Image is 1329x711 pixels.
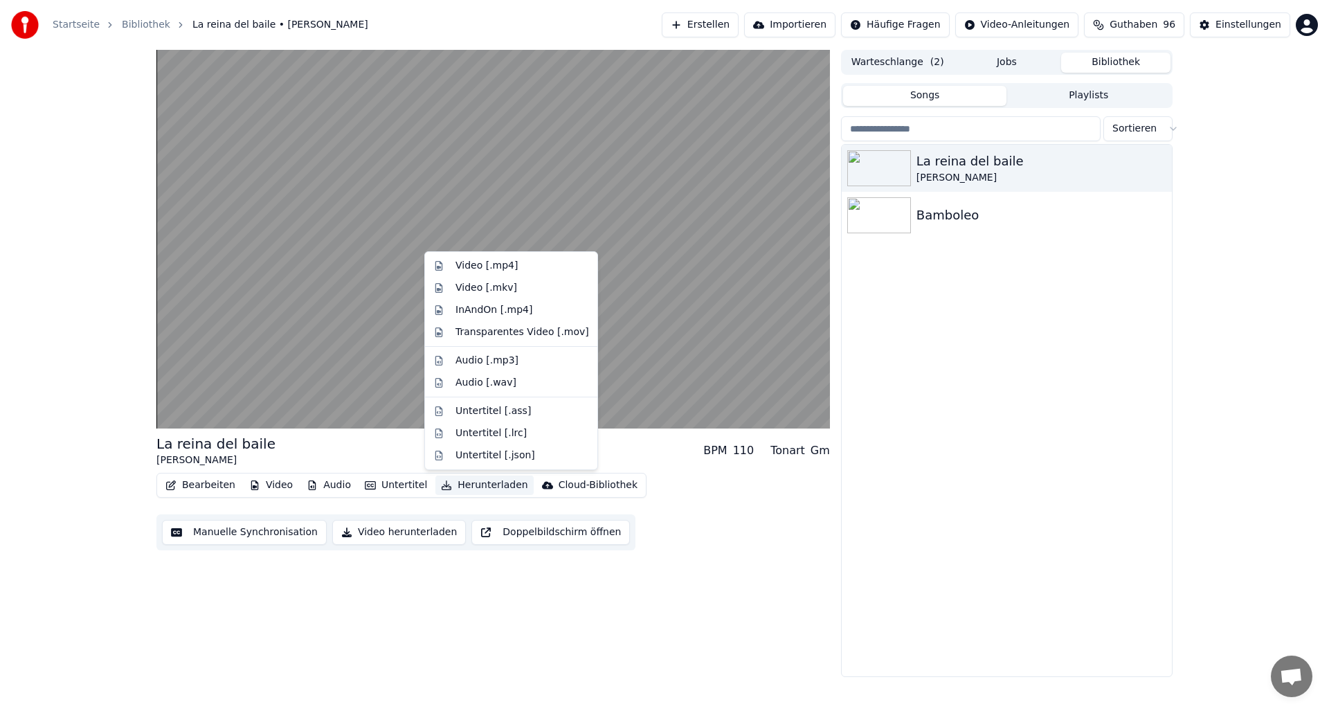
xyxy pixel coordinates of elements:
a: Bibliothek [122,18,170,32]
button: Video-Anleitungen [955,12,1079,37]
div: BPM [703,442,727,459]
button: Bearbeiten [160,476,241,495]
button: Einstellungen [1190,12,1290,37]
span: La reina del baile • [PERSON_NAME] [192,18,368,32]
button: Erstellen [662,12,739,37]
div: Chat öffnen [1271,656,1312,697]
button: Häufige Fragen [841,12,950,37]
span: Guthaben [1110,18,1157,32]
button: Warteschlange [843,53,952,73]
div: [PERSON_NAME] [156,453,275,467]
button: Bibliothek [1061,53,1170,73]
a: Startseite [53,18,100,32]
div: Cloud-Bibliothek [559,478,638,492]
button: Manuelle Synchronisation [162,520,327,545]
div: Untertitel [.lrc] [455,426,527,440]
button: Jobs [952,53,1062,73]
div: Video [.mp4] [455,259,518,273]
button: Guthaben96 [1084,12,1184,37]
div: Einstellungen [1215,18,1281,32]
div: Gm [811,442,830,459]
nav: breadcrumb [53,18,368,32]
div: Video [.mkv] [455,281,517,295]
div: La reina del baile [916,152,1166,171]
button: Untertitel [359,476,433,495]
button: Importieren [744,12,835,37]
div: Audio [.mp3] [455,354,518,368]
button: Doppelbildschirm öffnen [471,520,630,545]
div: [PERSON_NAME] [916,171,1166,185]
div: Untertitel [.json] [455,449,535,462]
button: Video [244,476,298,495]
div: Untertitel [.ass] [455,404,531,418]
div: Transparentes Video [.mov] [455,325,589,339]
span: 96 [1163,18,1175,32]
button: Songs [843,86,1007,106]
button: Audio [301,476,356,495]
span: ( 2 ) [930,55,944,69]
img: youka [11,11,39,39]
div: Bamboleo [916,206,1166,225]
span: Sortieren [1112,122,1157,136]
div: Audio [.wav] [455,376,516,390]
div: Tonart [770,442,805,459]
button: Playlists [1006,86,1170,106]
div: La reina del baile [156,434,275,453]
button: Herunterladen [435,476,533,495]
div: InAndOn [.mp4] [455,303,533,317]
button: Video herunterladen [332,520,466,545]
div: 110 [733,442,754,459]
